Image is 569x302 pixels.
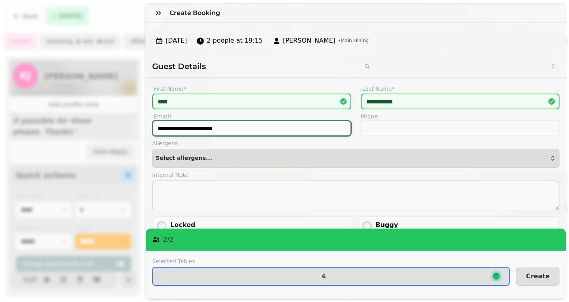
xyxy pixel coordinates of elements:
[152,149,560,168] button: Select allergens...
[516,267,560,286] button: Create
[207,36,263,45] span: 2 people at 19:15
[361,113,560,120] label: Phone
[152,61,353,72] h2: Guest Details
[152,84,351,94] label: First Name*
[152,139,560,147] label: Allergens
[152,171,560,179] label: Internal Note
[170,8,223,18] h3: Create Booking
[526,273,550,279] span: Create
[152,267,510,286] button: 6
[361,84,560,94] label: Last Name*
[338,38,369,44] span: • Main Dining
[166,36,187,45] span: [DATE]
[283,36,335,45] span: [PERSON_NAME]
[156,155,212,161] span: Select allergens...
[322,274,326,279] p: 6
[152,113,351,120] label: Email*
[376,220,526,230] div: Buggy
[163,235,173,244] p: 2 / 2
[152,257,510,265] label: Selected Tables
[170,220,344,230] div: Locked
